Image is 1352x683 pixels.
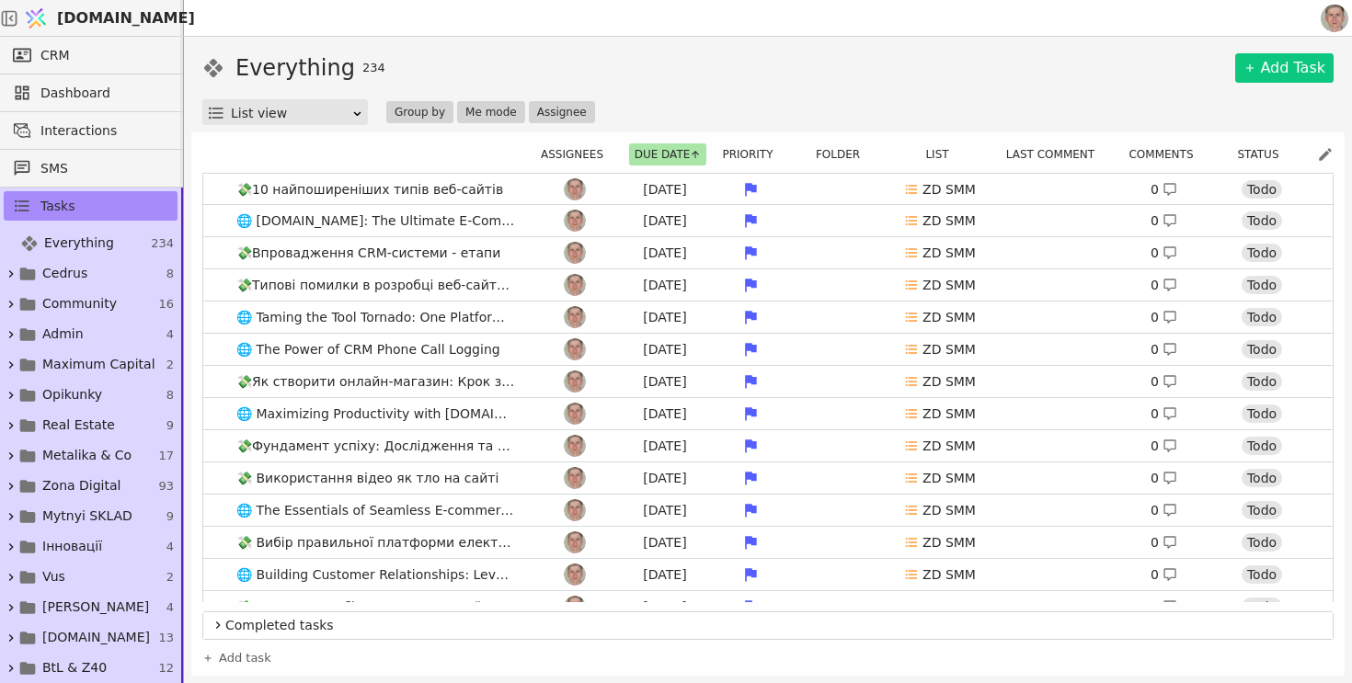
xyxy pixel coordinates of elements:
[624,276,706,295] div: [DATE]
[1151,501,1177,520] div: 0
[1242,276,1282,294] div: Todo
[42,658,107,677] span: BtL & Z40
[229,272,523,299] span: 💸Типові помилки в розробці веб-сайту, які потрібно уникати
[18,1,184,36] a: [DOMAIN_NAME]
[42,294,117,313] span: Community
[564,242,586,264] img: Ро
[166,538,174,556] span: 4
[624,308,706,327] div: [DATE]
[158,659,174,677] span: 12
[229,369,523,395] span: 💸Як створити онлайн-магазин: Крок за кроком
[624,469,706,488] div: [DATE]
[1151,469,1177,488] div: 0
[1151,211,1177,231] div: 0
[40,46,70,65] span: CRM
[42,628,150,647] span: [DOMAIN_NAME]
[229,529,523,556] span: 💸 Вибір правильної платформи електронної комерції: план вашого успіху в Інтернеті
[1151,372,1177,392] div: 0
[203,462,1333,494] a: 💸 Використання відео як тло на сайтіРо[DATE]ZD SMM0 Todo
[1151,598,1177,617] div: 0
[229,562,523,588] span: 🌐 Building Customer Relationships: Leveraging [DOMAIN_NAME]'s CRM Features
[624,565,706,585] div: [DATE]
[922,372,976,392] p: ZD SMM
[1123,143,1210,165] div: Comments
[624,501,706,520] div: [DATE]
[922,501,976,520] p: ZD SMM
[1242,308,1282,326] div: Todo
[1151,404,1177,424] div: 0
[457,101,525,123] button: Me mode
[1151,308,1177,327] div: 0
[624,598,706,617] div: [DATE]
[624,437,706,456] div: [DATE]
[166,265,174,283] span: 8
[42,476,120,495] span: Zona Digital
[564,338,586,360] img: Ро
[229,401,523,427] span: 🌐 Maximizing Productivity with [DOMAIN_NAME]'s Task Management Tools
[229,594,523,620] span: 💸 Розширення бізнес-можливостей за допомогою добре організованої лійки в CRM
[626,143,709,165] div: Due date
[203,495,1333,526] a: 🌐 The Essentials of Seamless E-commerce Integration with [DOMAIN_NAME]Ро[DATE]ZD SMM0 Todo
[624,211,706,231] div: [DATE]
[4,191,178,221] a: Tasks
[203,559,1333,590] a: 🌐 Building Customer Relationships: Leveraging [DOMAIN_NAME]'s CRM FeaturesРо[DATE]ZD SMM0 Todo
[203,527,1333,558] a: 💸 Вибір правильної платформи електронної комерції: план вашого успіху в ІнтернетіРо[DATE]ZD SMM0 ...
[166,325,174,344] span: 4
[922,598,976,617] p: ZD SMM
[42,355,155,374] span: Maximum Capital
[1151,276,1177,295] div: 0
[40,84,168,103] span: Dashboard
[166,356,174,374] span: 2
[1242,598,1282,616] div: Todo
[166,568,174,586] span: 2
[42,598,149,617] span: [PERSON_NAME]
[386,101,453,123] button: Group by
[229,336,508,363] span: 🌐 The Power of CRM Phone Call Logging
[166,507,174,526] span: 9
[42,537,102,556] span: Інновації
[44,233,114,253] span: Everything
[42,507,132,526] span: Mytnyi SKLAD
[166,416,174,435] span: 9
[1151,180,1177,199] div: 0
[922,404,976,424] p: ZD SMM
[922,340,976,359] p: ZD SMM
[922,308,976,327] p: ZD SMM
[202,649,271,667] a: Add task
[564,467,586,489] img: Ро
[1242,437,1282,455] div: Todo
[42,324,84,344] span: Admin
[1321,5,1348,32] img: 1560949290925-CROPPED-IMG_0201-2-.jpg
[22,1,50,36] img: Logo
[564,596,586,618] img: Ро
[151,234,174,253] span: 234
[536,143,619,165] div: Assignees
[1242,501,1282,519] div: Todo
[229,304,523,331] span: 🌐 Taming the Tool Tornado: One Platform for All Your Business Needs
[229,465,506,492] span: 💸 Використання відео як тло на сайті
[922,244,976,263] p: ZD SMM
[564,370,586,393] img: Ро
[996,143,1116,165] div: Last comment
[229,208,523,234] span: 🌐 [DOMAIN_NAME]: The Ultimate E-Commerce Solution - Combining the Best of SaaS and Open-Source
[42,264,87,283] span: Cedrus
[1242,180,1282,199] div: Todo
[810,143,877,165] button: Folder
[40,159,168,178] span: SMS
[42,415,115,435] span: Real Estate
[158,295,174,313] span: 16
[624,340,706,359] div: [DATE]
[203,237,1333,268] a: 💸Впровадження CRM-системи - етапиРо[DATE]ZD SMM0 Todo
[1242,340,1282,359] div: Todo
[624,533,706,552] div: [DATE]
[1242,372,1282,391] div: Todo
[42,385,102,404] span: Opikunky
[564,178,586,200] img: Ро
[231,100,351,126] div: List view
[922,180,976,199] p: ZD SMM
[229,433,523,460] span: 💸Фундамент успіху: Дослідження та планування для вашого онлайн-магазину
[922,565,976,585] p: ZD SMM
[716,143,789,165] button: Priority
[235,51,355,85] h1: Everything
[564,531,586,553] img: Ро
